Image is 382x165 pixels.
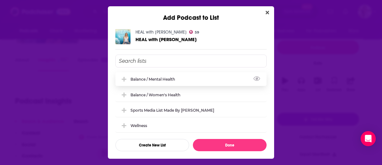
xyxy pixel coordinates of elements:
[108,6,274,22] div: Add Podcast to List
[130,108,214,113] div: Sports Media List made by [PERSON_NAME]
[193,139,267,151] button: Done
[115,72,267,86] div: Balance / Mental Health
[361,131,376,146] div: Open Intercom Messenger
[135,37,197,42] a: HEAL with Kelly
[115,139,189,151] button: Create New List
[189,30,199,34] a: 59
[175,80,179,81] button: View Link
[135,36,197,42] span: HEAL with [PERSON_NAME]
[115,119,267,132] div: Wellness
[195,31,199,34] span: 59
[130,93,180,97] div: Balance / Women's Health
[115,55,267,151] div: Add Podcast To List
[130,77,179,82] div: Balance / Mental Health
[115,103,267,117] div: Sports Media List made by Rocky Garza Jr.
[115,55,267,67] input: Search lists
[135,29,187,35] a: HEAL with Kelly
[115,88,267,102] div: Balance / Women's Health
[130,123,147,128] div: Wellness
[263,9,272,17] button: Close
[115,29,130,44] img: HEAL with Kelly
